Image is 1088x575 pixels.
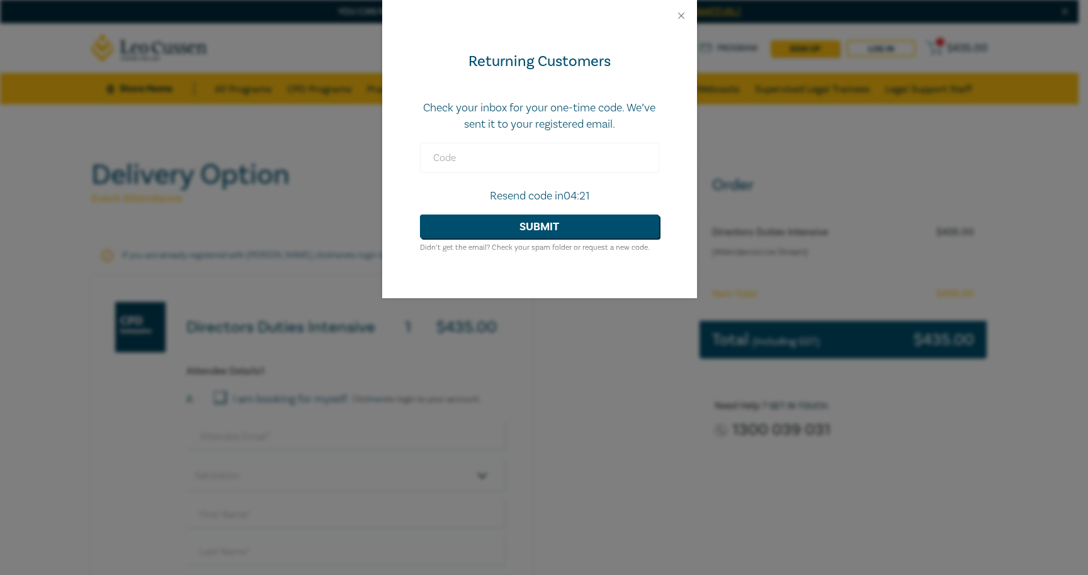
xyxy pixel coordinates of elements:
small: Didn’t get the email? Check your spam folder or request a new code. [420,243,650,252]
input: Code [420,143,659,173]
p: Resend code in 04:21 [420,188,659,204]
button: Close [676,10,687,21]
div: Returning Customers [420,52,659,72]
button: Submit [420,215,659,238]
p: Check your inbox for your one-time code. We’ve sent it to your registered email. [420,100,659,133]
